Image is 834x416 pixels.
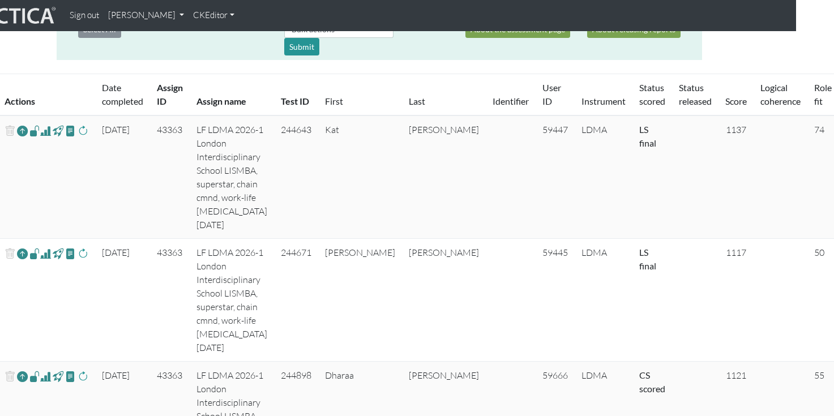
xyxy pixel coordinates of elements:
td: [DATE] [95,115,150,239]
th: Assign name [190,74,274,116]
a: Last [409,96,425,106]
a: Status scored [639,82,665,106]
td: LF LDMA 2026-1 London Interdisciplinary School LISMBA, superstar, chain cmnd, work-life [MEDICAL_... [190,115,274,239]
span: view [53,124,63,137]
a: First [325,96,343,106]
td: 244671 [274,239,318,362]
a: Reopen [17,246,28,262]
a: Logical coherence [760,82,801,106]
span: view [53,370,63,383]
td: Kat [318,115,402,239]
a: Reopen [17,368,28,385]
span: view [65,124,76,137]
td: 43363 [150,239,190,362]
td: [DATE] [95,239,150,362]
a: CKEditor [189,5,239,27]
span: 74 [814,124,824,135]
span: rescore [78,247,88,260]
a: Date completed [102,82,143,106]
span: rescore [78,124,88,138]
div: Submit [284,38,319,55]
a: Completed = assessment has been completed; CS scored = assessment has been CLAS scored; LS scored... [639,370,665,394]
span: delete [5,246,15,262]
span: 50 [814,247,824,258]
span: Analyst score [40,247,51,260]
td: LDMA [575,115,632,239]
span: 55 [814,370,824,381]
a: Sign out [65,5,104,27]
span: view [53,247,63,260]
a: Instrument [581,96,626,106]
td: LDMA [575,239,632,362]
a: Completed = assessment has been completed; CS scored = assessment has been CLAS scored; LS scored... [639,247,656,271]
span: 1117 [726,247,746,258]
a: Status released [679,82,712,106]
span: view [29,124,40,137]
a: Score [725,96,747,106]
span: rescore [78,370,88,383]
span: Analyst score [40,370,51,383]
td: 43363 [150,115,190,239]
th: Test ID [274,74,318,116]
td: [PERSON_NAME] [402,239,486,362]
span: view [29,247,40,260]
td: [PERSON_NAME] [402,115,486,239]
span: delete [5,368,15,385]
span: view [65,247,76,260]
a: Completed = assessment has been completed; CS scored = assessment has been CLAS scored; LS scored... [639,124,656,148]
a: Role fit [814,82,832,106]
span: 1137 [726,124,746,135]
td: 59447 [536,115,575,239]
span: 1121 [726,370,746,381]
span: Analyst score [40,124,51,138]
a: Reopen [17,123,28,139]
th: Assign ID [150,74,190,116]
td: LF LDMA 2026-1 London Interdisciplinary School LISMBA, superstar, chain cmnd, work-life [MEDICAL_... [190,239,274,362]
span: view [65,370,76,383]
a: [PERSON_NAME] [104,5,189,27]
td: 244643 [274,115,318,239]
td: [PERSON_NAME] [318,239,402,362]
span: view [29,370,40,383]
td: 59445 [536,239,575,362]
span: delete [5,123,15,139]
a: User ID [542,82,561,106]
a: Identifier [493,96,529,106]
